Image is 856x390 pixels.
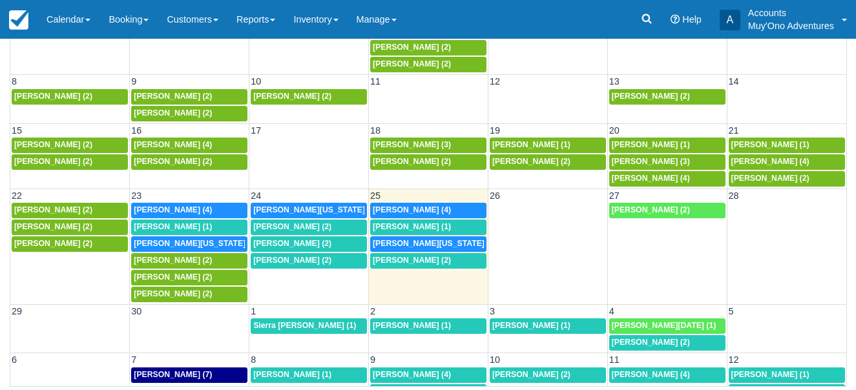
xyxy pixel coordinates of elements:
span: 18 [369,125,382,136]
span: 4 [608,306,616,316]
span: [PERSON_NAME] (4) [612,174,690,183]
a: [PERSON_NAME] (2) [12,203,128,218]
span: [PERSON_NAME] (2) [253,239,331,248]
a: [PERSON_NAME] (4) [609,171,726,187]
span: 3 [488,306,496,316]
span: [PERSON_NAME] (3) [612,157,690,166]
span: [PERSON_NAME] (1) [373,321,451,330]
a: [PERSON_NAME] (2) [131,89,247,105]
span: [PERSON_NAME] (2) [253,92,331,101]
span: 21 [727,125,740,136]
span: [PERSON_NAME] (7) [134,370,212,379]
span: 24 [249,190,262,201]
a: [PERSON_NAME] (4) [131,203,247,218]
span: 10 [488,354,501,365]
a: [PERSON_NAME] (2) [370,253,486,269]
span: [PERSON_NAME] (4) [373,205,451,214]
span: 8 [249,354,257,365]
span: [PERSON_NAME] (4) [134,140,212,149]
span: [PERSON_NAME] (2) [373,59,451,68]
a: [PERSON_NAME] (7) [131,367,247,383]
span: [PERSON_NAME] (2) [14,222,92,231]
a: [PERSON_NAME] (2) [12,138,128,153]
a: [PERSON_NAME] (3) [370,138,486,153]
span: 17 [249,125,262,136]
span: 28 [727,190,740,201]
span: [PERSON_NAME] (2) [14,157,92,166]
span: [PERSON_NAME] (2) [253,222,331,231]
span: [PERSON_NAME][US_STATE] (5) [134,239,257,248]
span: [PERSON_NAME] (2) [373,256,451,265]
a: [PERSON_NAME] (2) [490,154,606,170]
span: 2 [369,306,377,316]
a: [PERSON_NAME] (1) [729,138,845,153]
span: [PERSON_NAME] (4) [731,157,809,166]
a: [PERSON_NAME] (2) [251,220,367,235]
img: checkfront-main-nav-mini-logo.png [9,10,28,30]
span: 15 [10,125,23,136]
span: [PERSON_NAME] (2) [134,272,212,282]
span: [PERSON_NAME] (3) [373,140,451,149]
a: [PERSON_NAME] (2) [490,367,606,383]
a: [PERSON_NAME] (2) [729,171,845,187]
a: [PERSON_NAME] (1) [490,138,606,153]
span: 6 [10,354,18,365]
a: [PERSON_NAME] (2) [131,253,247,269]
span: 29 [10,306,23,316]
span: 20 [608,125,621,136]
p: Muy'Ono Adventures [748,19,834,32]
span: 19 [488,125,501,136]
a: [PERSON_NAME] (1) [131,220,247,235]
a: [PERSON_NAME][DATE] (1) [609,318,726,334]
span: Help [682,14,702,25]
span: 9 [130,76,138,87]
span: [PERSON_NAME] (4) [134,205,212,214]
span: 8 [10,76,18,87]
span: 30 [130,306,143,316]
a: [PERSON_NAME] (4) [370,203,486,218]
a: [PERSON_NAME] (2) [131,154,247,170]
span: [PERSON_NAME] (2) [373,43,451,52]
a: [PERSON_NAME] (1) [370,318,486,334]
span: [PERSON_NAME] (2) [134,289,212,298]
span: 9 [369,354,377,365]
a: [PERSON_NAME] (2) [131,270,247,285]
a: [PERSON_NAME] (2) [251,253,367,269]
span: [PERSON_NAME] (2) [492,370,570,379]
a: [PERSON_NAME] (2) [370,154,486,170]
a: [PERSON_NAME] (4) [131,138,247,153]
a: [PERSON_NAME] (2) [12,236,128,252]
span: 1 [249,306,257,316]
span: 11 [608,354,621,365]
a: [PERSON_NAME][US_STATE] (3) [251,203,367,218]
a: [PERSON_NAME][US_STATE] (5) [370,236,486,252]
span: 12 [488,76,501,87]
a: [PERSON_NAME] (1) [729,367,845,383]
a: [PERSON_NAME] (3) [609,154,726,170]
a: [PERSON_NAME] (2) [12,89,128,105]
a: [PERSON_NAME] (2) [370,57,486,72]
a: [PERSON_NAME] (2) [251,236,367,252]
a: [PERSON_NAME] (4) [609,367,726,383]
span: [PERSON_NAME][DATE] (1) [612,321,716,330]
span: 5 [727,306,735,316]
a: [PERSON_NAME] (2) [609,335,726,351]
span: [PERSON_NAME] (4) [373,370,451,379]
span: [PERSON_NAME] (1) [731,370,809,379]
a: [PERSON_NAME] (2) [609,89,726,105]
span: [PERSON_NAME] (1) [612,140,690,149]
a: [PERSON_NAME] (4) [370,367,486,383]
a: Sierra [PERSON_NAME] (1) [251,318,367,334]
span: [PERSON_NAME] (1) [253,370,331,379]
span: 13 [608,76,621,87]
a: [PERSON_NAME] (2) [12,154,128,170]
a: [PERSON_NAME] (1) [370,220,486,235]
span: [PERSON_NAME] (2) [612,338,690,347]
span: 27 [608,190,621,201]
a: [PERSON_NAME][US_STATE] (5) [131,236,247,252]
a: [PERSON_NAME] (2) [370,40,486,56]
span: [PERSON_NAME] (2) [612,92,690,101]
a: [PERSON_NAME] (4) [729,154,845,170]
span: 22 [10,190,23,201]
a: [PERSON_NAME] (1) [609,138,726,153]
